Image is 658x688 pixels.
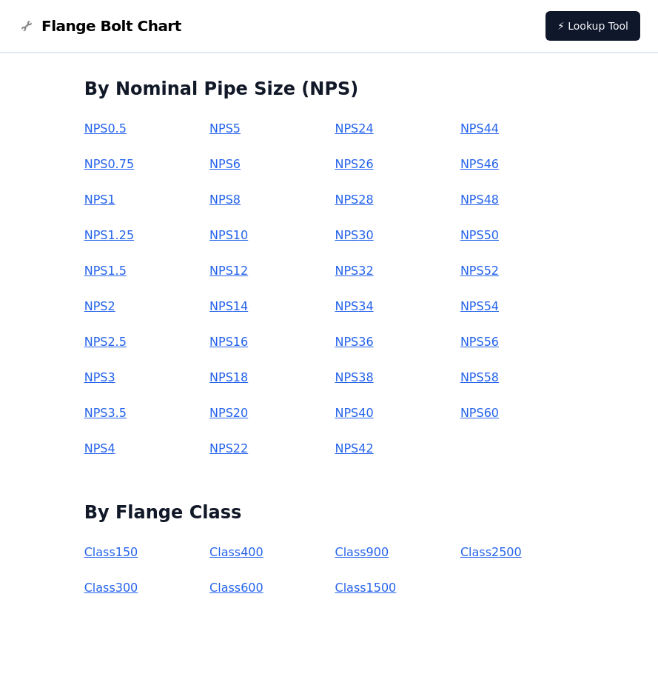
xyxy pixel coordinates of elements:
a: NPS36 [335,335,373,349]
a: NPS2.5 [84,335,127,349]
a: NPS16 [209,335,248,349]
a: NPS52 [460,264,499,278]
a: NPS1.25 [84,228,134,242]
a: Class600 [209,581,263,595]
a: NPS42 [335,441,373,455]
h2: By Nominal Pipe Size (NPS) [84,77,574,101]
a: NPS46 [460,157,499,171]
a: NPS56 [460,335,499,349]
a: NPS58 [460,370,499,384]
span: Flange Bolt Chart [41,16,181,36]
a: NPS24 [335,121,373,136]
a: NPS0.5 [84,121,127,136]
a: NPS50 [460,228,499,242]
a: Class400 [209,545,263,559]
a: NPS5 [209,121,241,136]
a: Class1500 [335,581,396,595]
a: NPS6 [209,157,241,171]
a: NPS14 [209,299,248,313]
a: NPS54 [460,299,499,313]
a: NPS22 [209,441,248,455]
a: NPS30 [335,228,373,242]
a: NPS48 [460,193,499,207]
a: NPS12 [209,264,248,278]
a: Flange Bolt Chart LogoFlange Bolt Chart [18,16,181,36]
a: NPS60 [460,406,499,420]
a: NPS44 [460,121,499,136]
a: Class150 [84,545,138,559]
a: Class2500 [460,545,522,559]
img: Flange Bolt Chart Logo [18,17,36,35]
a: NPS20 [209,406,248,420]
a: NPS1 [84,193,115,207]
h2: By Flange Class [84,501,574,524]
a: NPS3 [84,370,115,384]
a: ⚡ Lookup Tool [545,11,640,41]
a: NPS4 [84,441,115,455]
a: NPS28 [335,193,373,207]
a: NPS18 [209,370,248,384]
a: NPS34 [335,299,373,313]
a: NPS1.5 [84,264,127,278]
a: NPS10 [209,228,248,242]
a: NPS8 [209,193,241,207]
a: Class900 [335,545,389,559]
a: NPS40 [335,406,373,420]
a: Class300 [84,581,138,595]
a: NPS2 [84,299,115,313]
a: NPS3.5 [84,406,127,420]
a: NPS38 [335,370,373,384]
a: NPS0.75 [84,157,134,171]
a: NPS32 [335,264,373,278]
a: NPS26 [335,157,373,171]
